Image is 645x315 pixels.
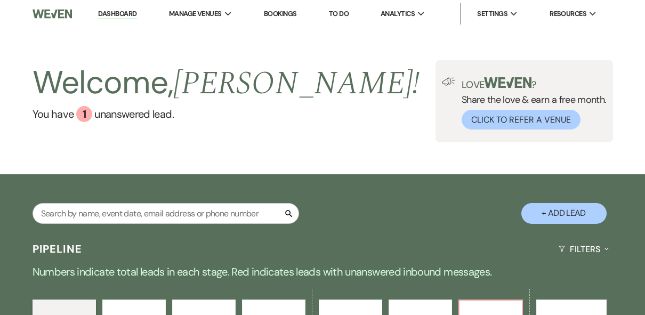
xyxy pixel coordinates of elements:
p: Love ? [462,77,607,90]
a: To Do [329,9,349,18]
div: Share the love & earn a free month. [455,77,607,130]
h3: Pipeline [33,241,83,256]
span: Resources [550,9,586,19]
button: Filters [554,235,612,263]
span: [PERSON_NAME] ! [173,59,420,108]
input: Search by name, event date, email address or phone number [33,203,299,224]
a: Dashboard [98,9,136,19]
h2: Welcome, [33,60,420,106]
button: Click to Refer a Venue [462,110,580,130]
div: 1 [76,106,92,122]
a: Bookings [264,9,297,18]
span: Manage Venues [169,9,222,19]
span: Settings [477,9,507,19]
img: Weven Logo [33,3,72,25]
span: Analytics [381,9,415,19]
a: You have 1 unanswered lead. [33,106,420,122]
button: + Add Lead [521,203,607,224]
img: loud-speaker-illustration.svg [442,77,455,86]
img: weven-logo-green.svg [484,77,531,88]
